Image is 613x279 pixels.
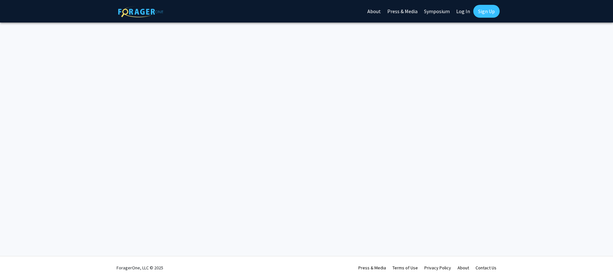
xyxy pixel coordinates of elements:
[117,256,163,279] div: ForagerOne, LLC © 2025
[476,265,496,271] a: Contact Us
[473,5,500,18] a: Sign Up
[424,265,451,271] a: Privacy Policy
[457,265,469,271] a: About
[358,265,386,271] a: Press & Media
[392,265,418,271] a: Terms of Use
[118,6,163,17] img: ForagerOne Logo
